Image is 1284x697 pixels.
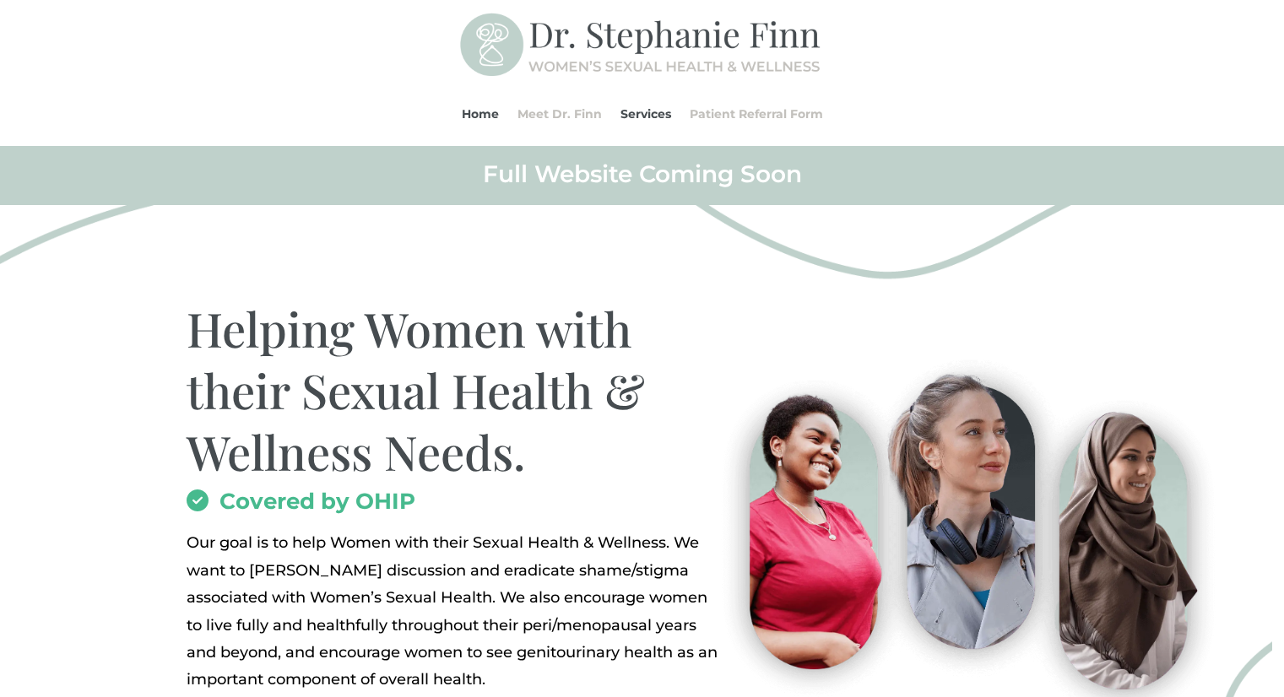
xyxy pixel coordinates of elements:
h2: Covered by OHIP [187,490,723,521]
a: Patient Referral Form [690,82,823,146]
a: Home [462,82,499,146]
h2: Full Website Coming Soon [187,159,1098,197]
p: Our goal is to help Women with their Sexual Health & Wellness. We want to [PERSON_NAME] discussio... [187,529,723,693]
a: Meet Dr. Finn [517,82,602,146]
div: Page 1 [187,529,723,693]
a: Services [620,82,671,146]
h1: Helping Women with their Sexual Health & Wellness Needs. [187,298,723,490]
